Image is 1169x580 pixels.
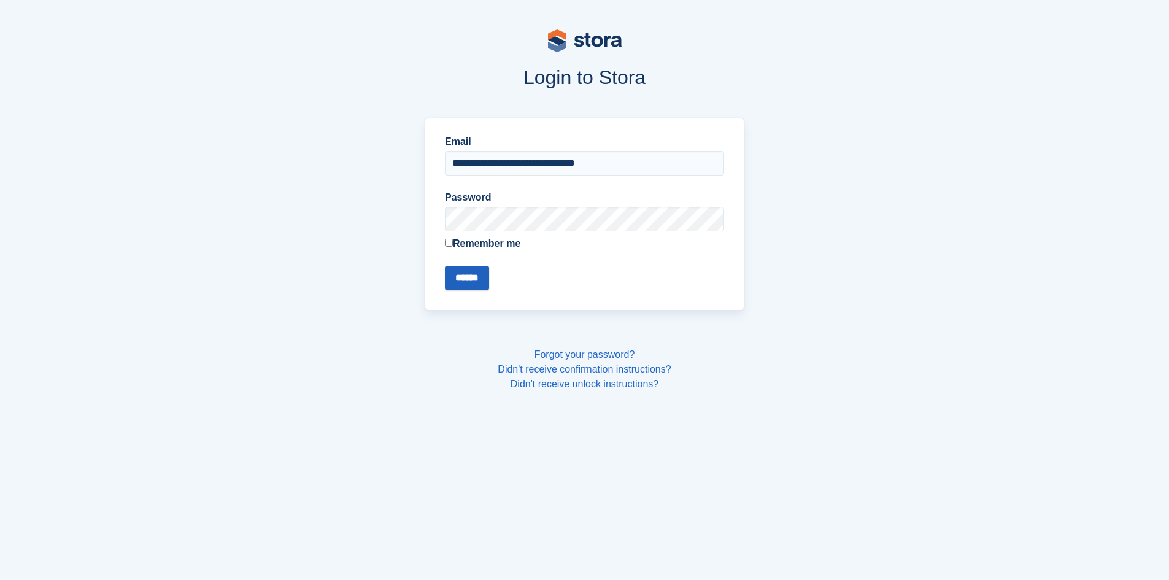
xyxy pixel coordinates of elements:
label: Email [445,134,724,149]
h1: Login to Stora [191,66,979,88]
a: Didn't receive unlock instructions? [511,379,658,389]
input: Remember me [445,239,453,247]
label: Remember me [445,236,724,251]
a: Forgot your password? [534,349,635,360]
label: Password [445,190,724,205]
img: stora-logo-53a41332b3708ae10de48c4981b4e9114cc0af31d8433b30ea865607fb682f29.svg [548,29,622,52]
a: Didn't receive confirmation instructions? [498,364,671,374]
